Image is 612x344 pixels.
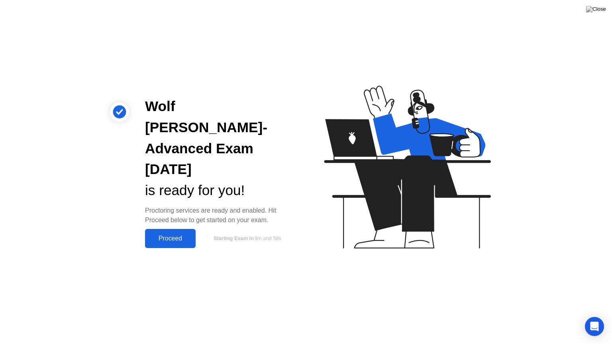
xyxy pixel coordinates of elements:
div: Open Intercom Messenger [585,317,604,336]
span: 9m and 58s [255,235,281,241]
div: Proctoring services are ready and enabled. Hit Proceed below to get started on your exam. [145,206,293,225]
div: is ready for you! [145,180,293,201]
div: Proceed [147,235,193,242]
button: Proceed [145,229,196,248]
img: Close [586,6,606,12]
div: Wolf [PERSON_NAME]- Advanced Exam [DATE] [145,96,293,180]
button: Starting Exam in9m and 58s [200,231,293,246]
